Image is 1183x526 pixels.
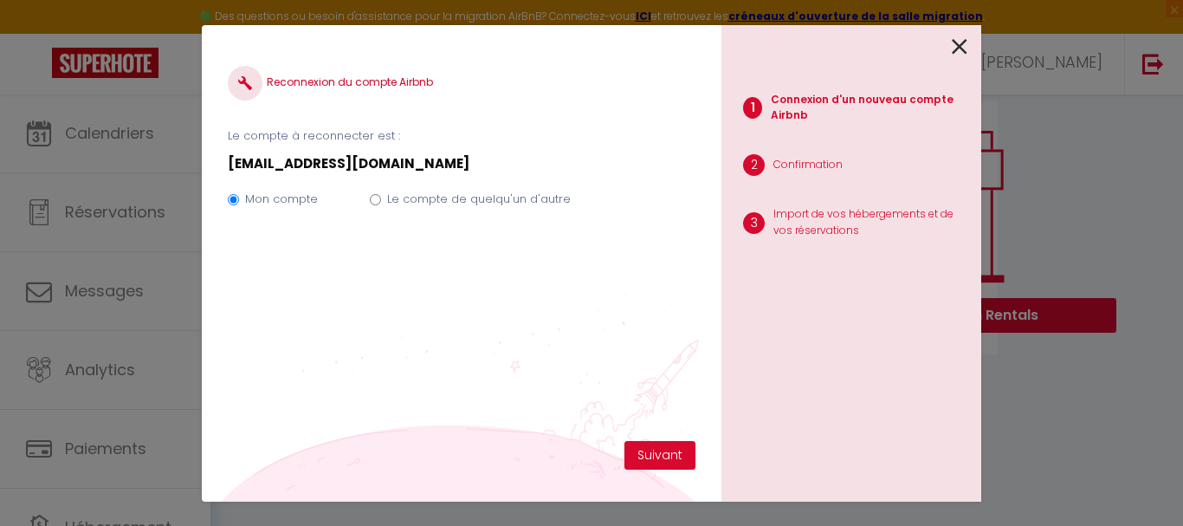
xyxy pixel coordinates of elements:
p: Connexion d'un nouveau compte Airbnb [771,92,967,125]
p: Import de vos hébergements et de vos réservations [773,206,967,239]
span: 1 [743,97,762,119]
p: Le compte à reconnecter est : [228,127,695,145]
span: 2 [743,154,765,176]
label: Le compte de quelqu'un d'autre [387,191,571,208]
h4: Reconnexion du compte Airbnb [228,66,695,101]
p: Confirmation [773,157,843,173]
button: Suivant [624,441,695,471]
span: 3 [743,212,765,234]
label: Mon compte [245,191,318,208]
button: Ouvrir le widget de chat LiveChat [14,7,66,59]
p: [EMAIL_ADDRESS][DOMAIN_NAME] [228,153,695,174]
